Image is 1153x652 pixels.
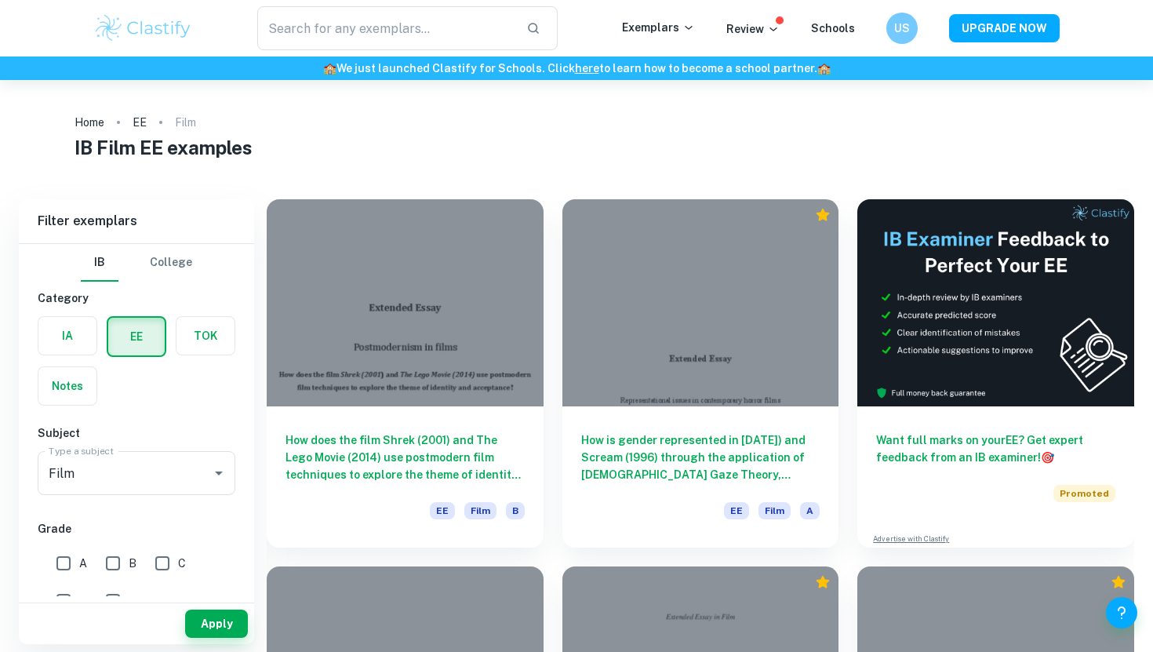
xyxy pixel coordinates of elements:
[133,111,147,133] a: EE
[176,317,235,355] button: TOK
[815,574,831,590] div: Premium
[208,462,230,484] button: Open
[506,502,525,519] span: B
[562,199,839,548] a: How is gender represented in [DATE]) and Scream (1996) through the application of [DEMOGRAPHIC_DA...
[81,244,192,282] div: Filter type choice
[886,13,918,44] button: US
[893,20,911,37] h6: US
[430,502,455,519] span: EE
[323,62,336,75] span: 🏫
[38,424,235,442] h6: Subject
[129,555,136,572] span: B
[575,62,599,75] a: here
[726,20,780,38] p: Review
[857,199,1134,406] img: Thumbnail
[724,502,749,519] span: EE
[178,555,186,572] span: C
[81,244,118,282] button: IB
[811,22,855,35] a: Schools
[857,199,1134,548] a: Want full marks on yourEE? Get expert feedback from an IB examiner!PromotedAdvertise with Clastify
[38,367,96,405] button: Notes
[622,19,695,36] p: Exemplars
[815,207,831,223] div: Premium
[185,610,248,638] button: Apply
[1106,597,1137,628] button: Help and Feedback
[19,199,254,243] h6: Filter exemplars
[3,60,1150,77] h6: We just launched Clastify for Schools. Click to learn how to become a school partner.
[758,502,791,519] span: Film
[38,317,96,355] button: IA
[1053,485,1115,502] span: Promoted
[49,444,114,457] label: Type a subject
[1041,451,1054,464] span: 🎯
[817,62,831,75] span: 🏫
[75,111,104,133] a: Home
[38,290,235,307] h6: Category
[873,534,949,545] a: Advertise with Clastify
[175,114,196,131] p: Film
[93,13,193,44] img: Clastify logo
[286,432,525,483] h6: How does the film Shrek (2001) and The Lego Movie (2014) use postmodern film techniques to explor...
[1111,574,1126,590] div: Premium
[38,520,235,537] h6: Grade
[464,502,496,519] span: Film
[79,555,87,572] span: A
[129,592,136,610] span: E
[79,592,87,610] span: D
[876,432,1115,466] h6: Want full marks on your EE ? Get expert feedback from an IB examiner!
[581,432,820,483] h6: How is gender represented in [DATE]) and Scream (1996) through the application of [DEMOGRAPHIC_DA...
[800,502,820,519] span: A
[150,244,192,282] button: College
[267,199,544,548] a: How does the film Shrek (2001) and The Lego Movie (2014) use postmodern film techniques to explor...
[257,6,514,50] input: Search for any exemplars...
[75,133,1078,162] h1: IB Film EE examples
[949,14,1060,42] button: UPGRADE NOW
[108,318,165,355] button: EE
